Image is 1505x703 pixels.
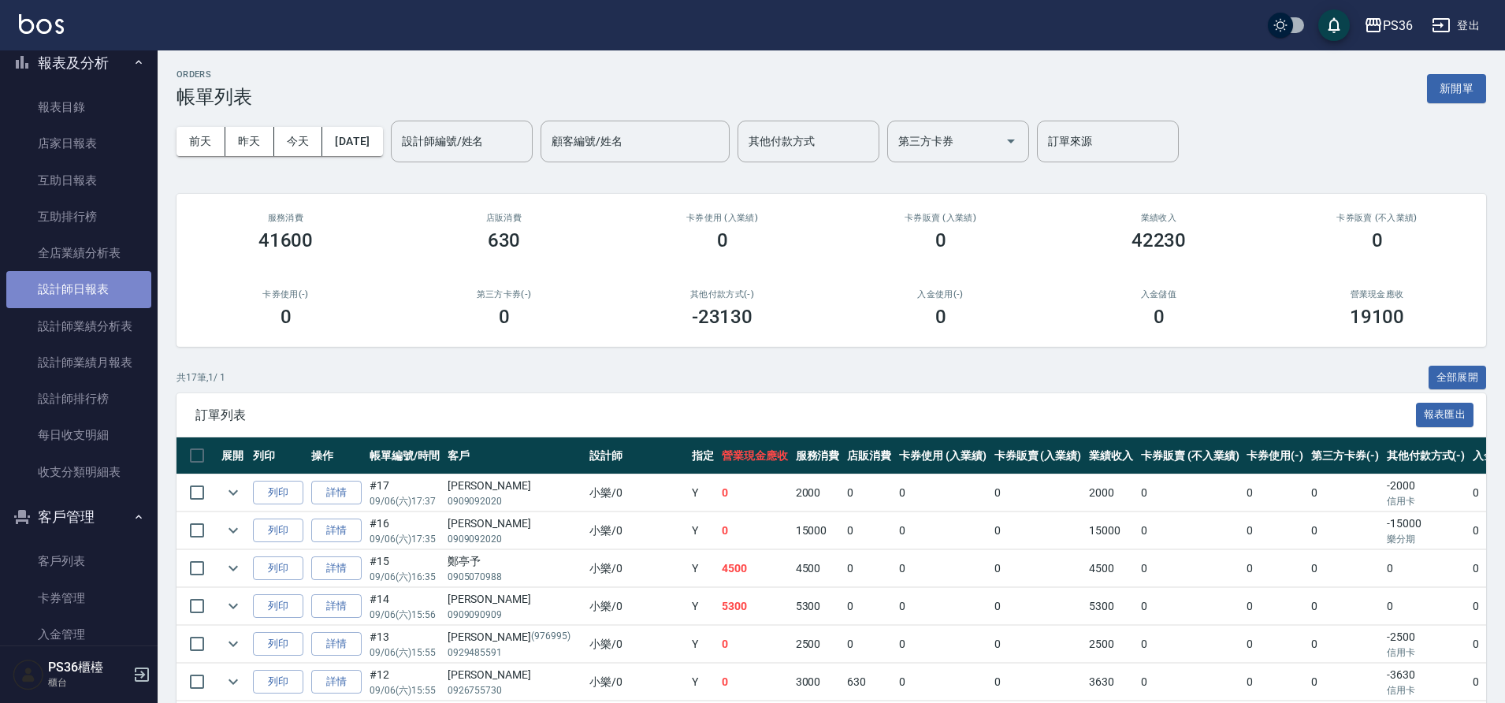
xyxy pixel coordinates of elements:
a: 互助日報表 [6,162,151,199]
p: 櫃台 [48,675,128,690]
td: Y [688,474,718,511]
h3: 服務消費 [195,213,376,223]
button: PS36 [1358,9,1419,42]
a: 報表目錄 [6,89,151,125]
a: 詳情 [311,519,362,543]
td: 2000 [792,474,844,511]
td: 小樂 /0 [585,512,688,549]
button: 列印 [253,519,303,543]
th: 列印 [249,437,307,474]
img: Logo [19,14,64,34]
button: 今天 [274,127,323,156]
th: 營業現金應收 [718,437,792,474]
td: 0 [1137,588,1243,625]
h2: 業績收入 [1068,213,1249,223]
button: 列印 [253,556,303,581]
td: 0 [718,626,792,663]
p: 信用卡 [1387,683,1466,697]
h2: 卡券使用 (入業績) [632,213,812,223]
span: 訂單列表 [195,407,1416,423]
p: 09/06 (六) 17:35 [370,532,440,546]
td: 15000 [1085,512,1137,549]
p: 0929485591 [448,645,582,660]
p: 0926755730 [448,683,582,697]
td: 5300 [792,588,844,625]
td: 0 [1137,512,1243,549]
th: 客戶 [444,437,585,474]
td: 小樂 /0 [585,664,688,701]
h2: 營業現金應收 [1287,289,1467,299]
button: 報表及分析 [6,43,151,84]
td: #15 [366,550,444,587]
th: 業績收入 [1085,437,1137,474]
td: 0 [990,626,1086,663]
button: expand row [221,632,245,656]
h3: 0 [1372,229,1383,251]
td: #14 [366,588,444,625]
td: Y [688,550,718,587]
th: 帳單編號/時間 [366,437,444,474]
a: 設計師日報表 [6,271,151,307]
td: 4500 [1085,550,1137,587]
button: expand row [221,556,245,580]
h5: PS36櫃檯 [48,660,128,675]
td: 630 [843,664,895,701]
td: 0 [718,512,792,549]
a: 設計師業績月報表 [6,344,151,381]
button: [DATE] [322,127,382,156]
td: 0 [990,550,1086,587]
h3: 0 [499,306,510,328]
div: 鄭亭予 [448,553,582,570]
td: 小樂 /0 [585,550,688,587]
button: expand row [221,594,245,618]
td: 2500 [792,626,844,663]
h3: 41600 [258,229,314,251]
a: 詳情 [311,632,362,657]
p: 0909092020 [448,494,582,508]
h3: 0 [717,229,728,251]
button: 客戶管理 [6,497,151,537]
th: 展開 [217,437,249,474]
td: #12 [366,664,444,701]
th: 店販消費 [843,437,895,474]
p: (976995) [531,629,570,645]
td: 0 [843,588,895,625]
h2: 卡券使用(-) [195,289,376,299]
div: [PERSON_NAME] [448,478,582,494]
td: 0 [990,664,1086,701]
button: 昨天 [225,127,274,156]
td: #13 [366,626,444,663]
td: 2000 [1085,474,1137,511]
p: 0909092020 [448,532,582,546]
th: 設計師 [585,437,688,474]
td: 0 [718,664,792,701]
td: 0 [895,512,990,549]
td: 0 [1243,588,1307,625]
button: Open [998,128,1024,154]
td: 4500 [792,550,844,587]
p: 0905070988 [448,570,582,584]
button: expand row [221,519,245,542]
h3: 42230 [1132,229,1187,251]
img: Person [13,659,44,690]
p: 09/06 (六) 15:55 [370,645,440,660]
td: 0 [843,512,895,549]
th: 服務消費 [792,437,844,474]
h3: 630 [488,229,521,251]
div: PS36 [1383,16,1413,35]
h2: 入金使用(-) [850,289,1031,299]
a: 互助排行榜 [6,199,151,235]
td: Y [688,588,718,625]
p: 09/06 (六) 15:56 [370,608,440,622]
td: 5300 [1085,588,1137,625]
td: 0 [895,474,990,511]
button: 登出 [1425,11,1486,40]
button: 新開單 [1427,74,1486,103]
td: 0 [1383,588,1470,625]
td: #16 [366,512,444,549]
td: 3000 [792,664,844,701]
td: 0 [1307,512,1383,549]
td: 3630 [1085,664,1137,701]
button: 列印 [253,670,303,694]
h2: 店販消費 [414,213,594,223]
